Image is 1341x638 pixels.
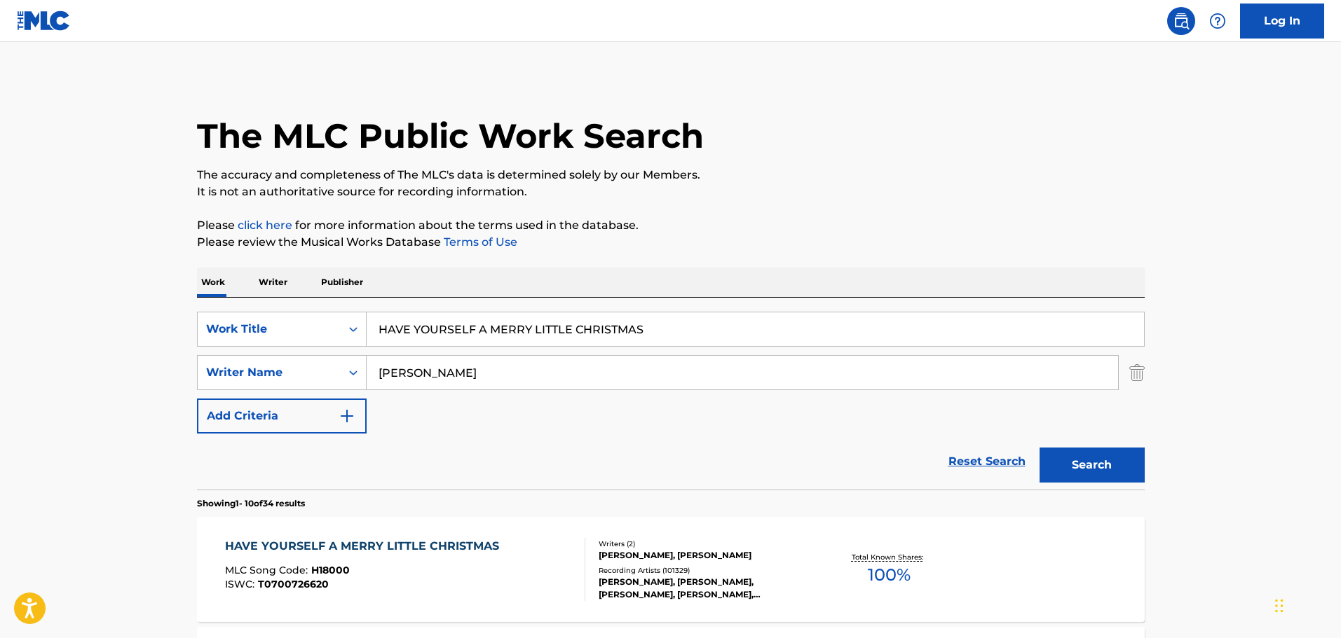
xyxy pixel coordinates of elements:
[197,167,1145,183] p: The accuracy and completeness of The MLC's data is determined solely by our Members.
[941,446,1033,477] a: Reset Search
[1204,7,1232,35] div: Help
[1040,448,1145,483] button: Search
[1271,571,1341,638] iframe: Chat Widget
[197,234,1145,251] p: Please review the Musical Works Database
[17,11,71,31] img: MLC Logo
[1129,355,1145,390] img: Delete Criterion
[197,398,367,434] button: Add Criteria
[311,564,350,576] span: H18000
[852,552,927,562] p: Total Known Shares:
[197,183,1145,200] p: It is not an authoritative source for recording information.
[225,578,258,590] span: ISWC :
[238,219,292,232] a: click here
[254,268,292,297] p: Writer
[599,539,810,549] div: Writers ( 2 )
[1209,13,1226,29] img: help
[868,562,911,588] span: 100 %
[197,115,704,157] h1: The MLC Public Work Search
[197,312,1145,490] form: Search Form
[197,497,305,510] p: Showing 1 - 10 of 34 results
[225,538,506,555] div: HAVE YOURSELF A MERRY LITTLE CHRISTMAS
[1173,13,1190,29] img: search
[197,217,1145,234] p: Please for more information about the terms used in the database.
[206,364,332,381] div: Writer Name
[599,576,810,601] div: [PERSON_NAME], [PERSON_NAME], [PERSON_NAME], [PERSON_NAME], [PERSON_NAME], [PERSON_NAME] & HIS OR...
[599,565,810,576] div: Recording Artists ( 101329 )
[206,321,332,338] div: Work Title
[225,564,311,576] span: MLC Song Code :
[258,578,329,590] span: T0700726620
[1275,585,1284,627] div: Drag
[339,408,355,424] img: 9d2ae6d4665cec9f34b9.svg
[1167,7,1195,35] a: Public Search
[1240,4,1324,39] a: Log In
[317,268,367,297] p: Publisher
[197,517,1145,622] a: HAVE YOURSELF A MERRY LITTLE CHRISTMASMLC Song Code:H18000ISWC:T0700726620Writers (2)[PERSON_NAME...
[197,268,229,297] p: Work
[599,549,810,562] div: [PERSON_NAME], [PERSON_NAME]
[441,235,517,249] a: Terms of Use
